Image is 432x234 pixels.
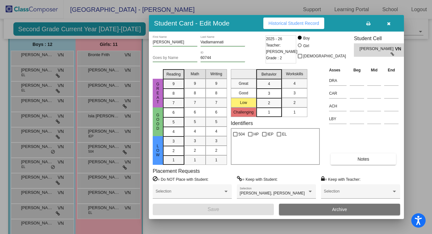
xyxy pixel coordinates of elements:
[366,67,383,74] th: Mid
[293,90,296,96] span: 3
[194,109,196,115] span: 6
[321,176,361,182] label: = Keep with Teacher:
[303,35,310,41] div: Boy
[293,100,296,106] span: 2
[210,71,222,77] span: Writing
[354,35,409,41] h3: Student Cell
[253,130,259,138] span: HP
[383,67,400,74] th: End
[172,110,175,115] span: 6
[279,204,400,215] button: Archive
[329,76,347,85] input: assessment
[172,91,175,96] span: 8
[329,114,347,124] input: assessment
[153,176,209,182] label: = Do NOT Place with Student:
[194,119,196,125] span: 5
[194,100,196,106] span: 7
[194,128,196,134] span: 4
[194,81,196,86] span: 9
[166,71,181,77] span: Reading
[268,21,319,26] span: Historical Student Record
[266,55,282,61] span: Grade : 2
[191,71,199,77] span: Math
[153,56,197,60] input: goes by name
[348,67,366,74] th: Beg
[155,113,161,131] span: Good
[172,81,175,87] span: 9
[293,109,296,115] span: 1
[266,42,297,55] span: Teacher: [PERSON_NAME]
[240,191,305,195] span: [PERSON_NAME], [PERSON_NAME]
[360,46,395,52] span: [PERSON_NAME]
[153,168,200,174] label: Placement Requests
[201,56,245,60] input: Enter ID
[215,100,217,106] span: 7
[332,207,347,212] span: Archive
[231,120,253,126] label: Identifiers
[268,81,270,87] span: 4
[155,82,161,104] span: Great
[329,101,347,111] input: assessment
[194,90,196,96] span: 8
[331,153,396,165] button: Notes
[215,148,217,153] span: 2
[268,91,270,96] span: 3
[155,144,161,157] span: Low
[154,19,230,27] h3: Student Card - Edit Mode
[172,157,175,163] span: 1
[303,43,309,49] div: Girl
[268,109,270,115] span: 1
[238,130,245,138] span: 504
[268,100,270,106] span: 2
[215,138,217,144] span: 3
[153,204,274,215] button: Save
[194,138,196,144] span: 3
[172,100,175,106] span: 7
[282,130,287,138] span: EL
[327,67,348,74] th: Asses
[261,71,276,77] span: Behavior
[263,18,324,29] button: Historical Student Record
[215,119,217,125] span: 5
[215,109,217,115] span: 6
[293,81,296,86] span: 4
[266,36,282,42] span: 2025 - 26
[215,81,217,86] span: 9
[194,157,196,163] span: 1
[194,148,196,153] span: 2
[172,138,175,144] span: 3
[303,52,346,60] span: [DEMOGRAPHIC_DATA]
[172,119,175,125] span: 5
[172,129,175,135] span: 4
[172,148,175,154] span: 2
[215,90,217,96] span: 8
[215,128,217,134] span: 4
[267,130,274,138] span: IEP
[215,157,217,163] span: 1
[237,176,278,182] label: = Keep with Student:
[286,71,303,77] span: Workskills
[395,46,404,52] span: VN
[357,157,369,162] span: Notes
[329,89,347,98] input: assessment
[208,207,219,212] span: Save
